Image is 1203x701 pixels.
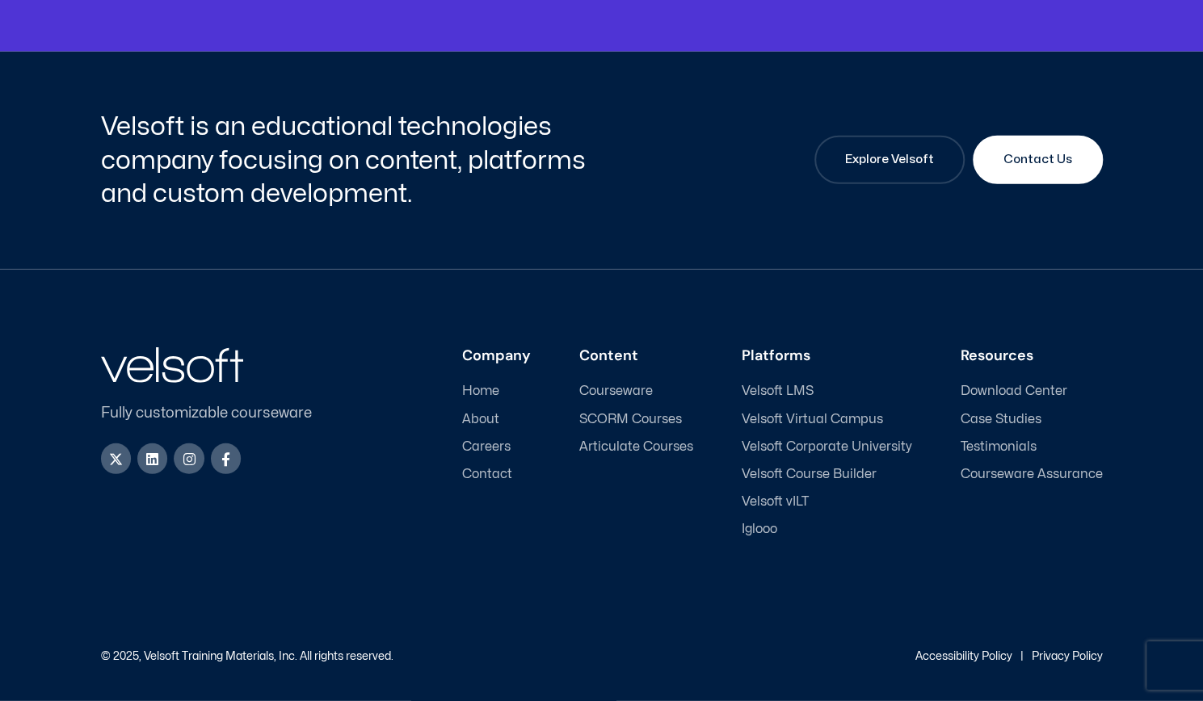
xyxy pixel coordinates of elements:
h3: Company [462,347,531,365]
span: Velsoft LMS [742,384,814,399]
a: Testimonials [961,439,1103,455]
a: Velsoft Corporate University [742,439,912,455]
a: Download Center [961,384,1103,399]
p: | [1020,651,1024,662]
span: Contact Us [1003,150,1072,170]
a: Courseware Assurance [961,467,1103,482]
span: Careers [462,439,511,455]
a: Contact [462,467,531,482]
p: Fully customizable courseware [101,402,339,424]
a: Home [462,384,531,399]
h3: Resources [961,347,1103,365]
span: Velsoft Virtual Campus [742,412,883,427]
h2: Velsoft is an educational technologies company focusing on content, platforms and custom developm... [101,110,598,211]
a: Velsoft vILT [742,494,912,510]
a: SCORM Courses [579,412,693,427]
a: Velsoft Virtual Campus [742,412,912,427]
span: Case Studies [961,412,1041,427]
span: Courseware [579,384,653,399]
h3: Content [579,347,693,365]
a: Privacy Policy [1032,651,1103,661]
a: Articulate Courses [579,439,693,455]
span: Home [462,384,499,399]
a: Courseware [579,384,693,399]
span: Testimonials [961,439,1037,455]
a: Iglooo [742,522,912,537]
p: © 2025, Velsoft Training Materials, Inc. All rights reserved. [101,651,393,662]
span: Contact [462,467,512,482]
a: Velsoft LMS [742,384,912,399]
h3: Platforms [742,347,912,365]
a: Case Studies [961,412,1103,427]
span: SCORM Courses [579,412,682,427]
span: Explore Velsoft [845,150,934,170]
a: Careers [462,439,531,455]
span: Download Center [961,384,1067,399]
span: About [462,412,499,427]
span: Velsoft vILT [742,494,809,510]
span: Iglooo [742,522,777,537]
a: Velsoft Course Builder [742,467,912,482]
a: Contact Us [973,136,1103,184]
a: Explore Velsoft [814,136,965,184]
span: Velsoft Course Builder [742,467,877,482]
a: Accessibility Policy [915,651,1012,661]
a: About [462,412,531,427]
